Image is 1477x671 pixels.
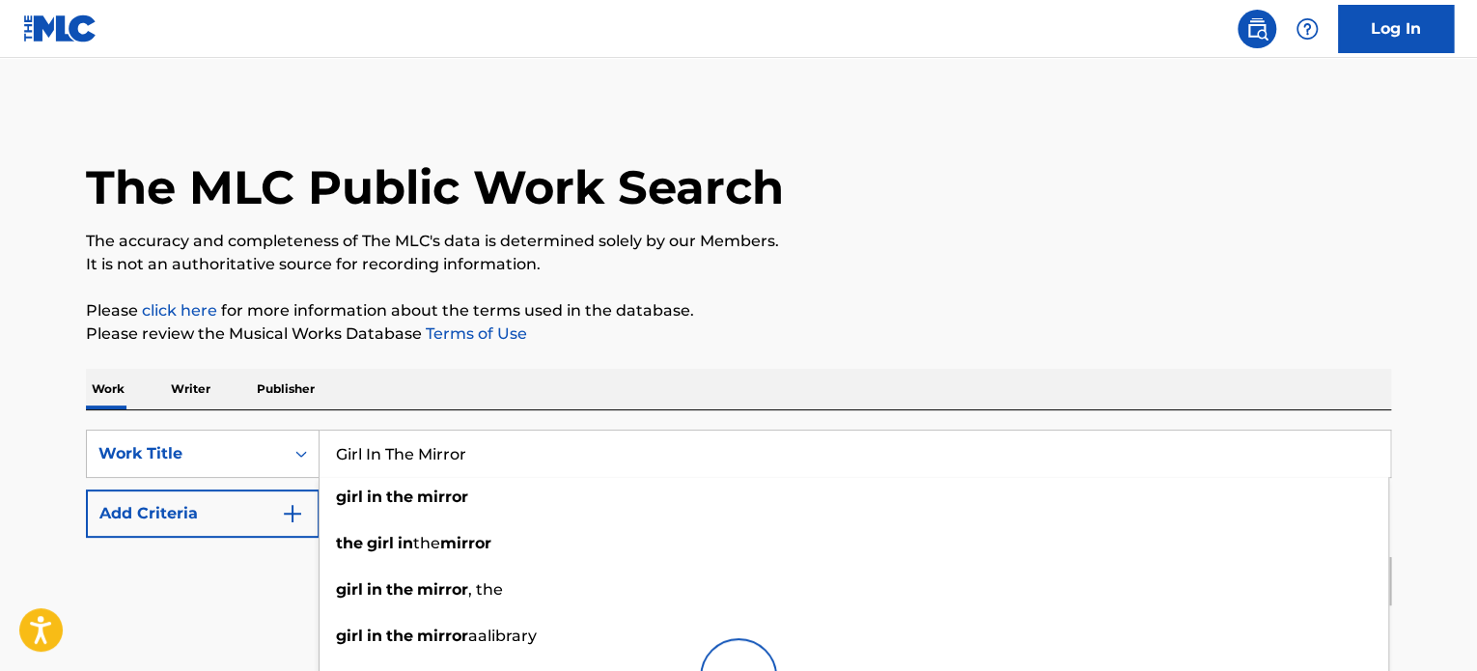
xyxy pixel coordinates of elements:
[86,299,1391,322] p: Please for more information about the terms used in the database.
[86,158,784,216] h1: The MLC Public Work Search
[86,369,130,409] p: Work
[336,488,363,506] strong: girl
[86,430,1391,615] form: Search Form
[422,324,527,343] a: Terms of Use
[440,534,491,552] strong: mirror
[142,301,217,320] a: click here
[86,230,1391,253] p: The accuracy and completeness of The MLC's data is determined solely by our Members.
[386,488,413,506] strong: the
[98,442,272,465] div: Work Title
[336,580,363,599] strong: girl
[86,489,320,538] button: Add Criteria
[367,488,382,506] strong: in
[367,580,382,599] strong: in
[398,534,413,552] strong: in
[1380,578,1477,671] iframe: Chat Widget
[336,534,363,552] strong: the
[1238,10,1276,48] a: Public Search
[86,322,1391,346] p: Please review the Musical Works Database
[417,488,468,506] strong: mirror
[1288,10,1326,48] div: Help
[86,253,1391,276] p: It is not an authoritative source for recording information.
[413,534,440,552] span: the
[251,369,320,409] p: Publisher
[1245,17,1268,41] img: search
[386,580,413,599] strong: the
[468,580,503,599] span: , the
[23,14,98,42] img: MLC Logo
[165,369,216,409] p: Writer
[417,580,468,599] strong: mirror
[1338,5,1454,53] a: Log In
[1296,17,1319,41] img: help
[367,534,394,552] strong: girl
[281,502,304,525] img: 9d2ae6d4665cec9f34b9.svg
